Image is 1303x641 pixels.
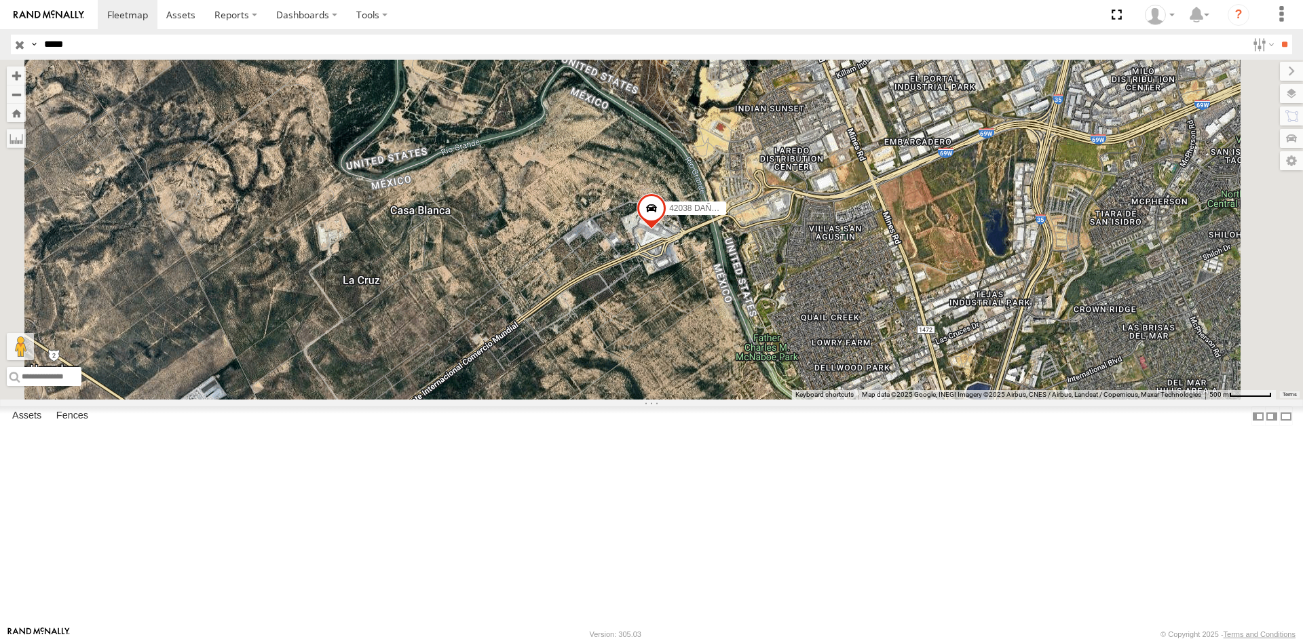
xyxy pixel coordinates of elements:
[1247,35,1277,54] label: Search Filter Options
[7,85,26,104] button: Zoom out
[1224,630,1296,638] a: Terms and Conditions
[1283,392,1297,397] a: Terms
[1205,390,1276,400] button: Map Scale: 500 m per 59 pixels
[1279,406,1293,426] label: Hide Summary Table
[1209,391,1229,398] span: 500 m
[669,203,729,213] span: 42038 DAÑADO
[795,390,854,400] button: Keyboard shortcuts
[1251,406,1265,426] label: Dock Summary Table to the Left
[7,333,34,360] button: Drag Pegman onto the map to open Street View
[7,627,70,641] a: Visit our Website
[862,391,1201,398] span: Map data ©2025 Google, INEGI Imagery ©2025 Airbus, CNES / Airbus, Landsat / Copernicus, Maxar Tec...
[7,66,26,85] button: Zoom in
[29,35,39,54] label: Search Query
[14,10,84,20] img: rand-logo.svg
[5,407,48,426] label: Assets
[590,630,641,638] div: Version: 305.03
[7,129,26,148] label: Measure
[7,104,26,122] button: Zoom Home
[50,407,95,426] label: Fences
[1265,406,1279,426] label: Dock Summary Table to the Right
[1280,151,1303,170] label: Map Settings
[1140,5,1179,25] div: Carlos Ortiz
[1160,630,1296,638] div: © Copyright 2025 -
[1228,4,1249,26] i: ?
